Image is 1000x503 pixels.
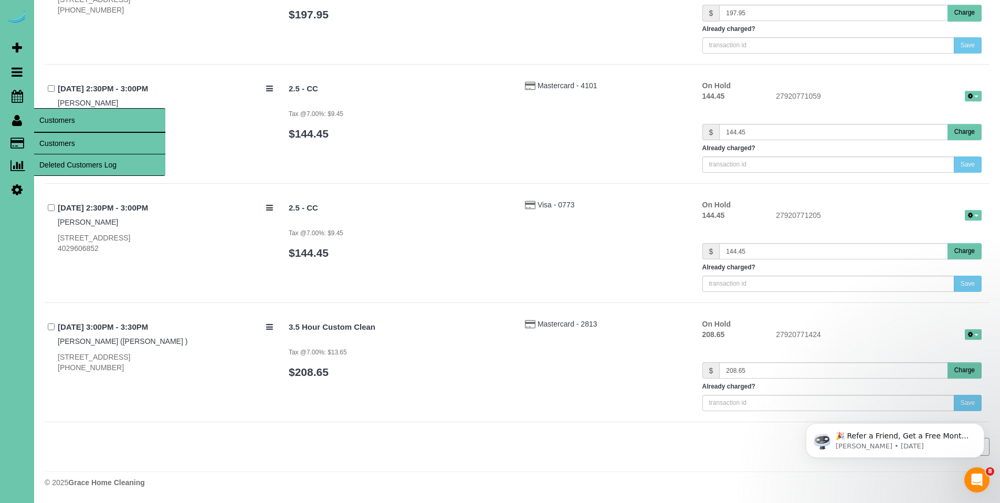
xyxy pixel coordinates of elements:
[289,110,343,118] small: Tax @7.00%: $9.45
[702,330,725,339] strong: 208.65
[538,201,575,209] a: Visa - 0773
[58,323,273,332] h4: [DATE] 3:00PM - 3:30PM
[289,204,509,213] h4: 2.5 - CC
[964,467,990,492] iframe: Intercom live chat
[58,99,118,107] a: [PERSON_NAME]
[702,201,731,209] strong: On Hold
[289,366,329,378] a: $208.65
[948,243,982,259] button: Charge
[289,85,509,93] h4: 2.5 - CC
[34,154,165,175] a: Deleted Customers Log
[58,352,273,373] div: [STREET_ADDRESS] [PHONE_NUMBER]
[702,383,982,390] h5: Already charged?
[58,204,273,213] h4: [DATE] 2:30PM - 3:00PM
[986,467,994,476] span: 8
[289,8,329,20] a: $197.95
[790,401,1000,475] iframe: Intercom notifications message
[702,124,720,140] span: $
[948,5,982,21] button: Charge
[289,247,329,259] a: $144.45
[702,81,731,90] strong: On Hold
[34,132,165,176] ul: Customers
[768,210,990,223] div: 27920771205
[702,92,725,100] strong: 144.45
[58,337,187,345] a: [PERSON_NAME] ([PERSON_NAME] )
[702,395,954,411] input: transaction id
[702,264,982,271] h5: Already charged?
[702,26,982,33] h5: Already charged?
[68,478,145,487] strong: Grace Home Cleaning
[702,156,954,173] input: transaction id
[538,81,597,90] a: Mastercard - 4101
[45,477,990,488] div: © 2025
[702,145,982,152] h5: Already charged?
[538,320,597,328] a: Mastercard - 2813
[702,320,731,328] strong: On Hold
[58,113,273,134] div: [STREET_ADDRESS] [PHONE_NUMBER]
[289,323,509,332] h4: 3.5 Hour Custom Clean
[289,229,343,237] small: Tax @7.00%: $9.45
[34,108,165,132] span: Customers
[702,362,720,379] span: $
[948,124,982,140] button: Charge
[58,233,273,254] div: [STREET_ADDRESS] 4029606852
[289,128,329,140] a: $144.45
[702,211,725,219] strong: 144.45
[289,349,347,356] small: Tax @7.00%: $13.65
[6,11,27,25] img: Automaid Logo
[58,218,118,226] a: [PERSON_NAME]
[768,329,990,342] div: 27920771424
[702,276,954,292] input: transaction id
[702,243,720,259] span: $
[34,133,165,154] a: Customers
[702,37,954,54] input: transaction id
[768,91,990,103] div: 27920771059
[58,85,273,93] h4: [DATE] 2:30PM - 3:00PM
[948,362,982,379] button: Charge
[702,5,720,21] span: $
